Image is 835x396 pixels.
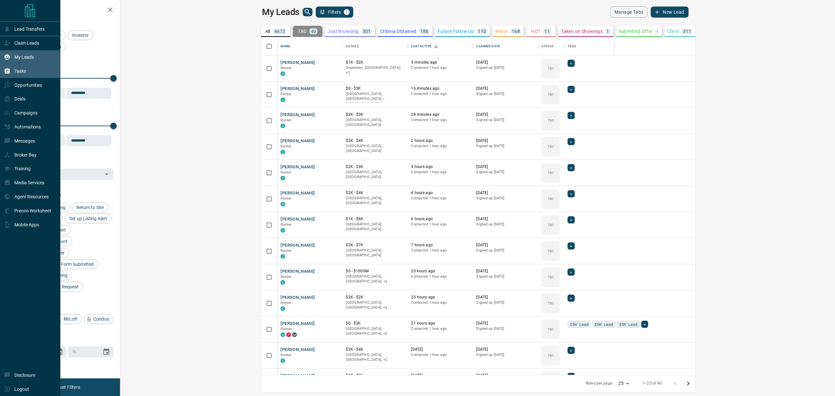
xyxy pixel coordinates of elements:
[570,321,588,327] span: ISR Lead
[380,29,417,34] p: Criteria Obtained
[67,216,109,221] span: Set up Listing Alert
[281,228,285,233] div: condos.ca
[346,196,404,206] p: [GEOGRAPHIC_DATA], [GEOGRAPHIC_DATA]
[561,29,602,34] p: Taken on Showings
[346,300,404,310] p: Midtown | Central, Toronto
[570,86,572,93] span: +
[570,112,572,119] span: +
[476,242,535,248] p: [DATE]
[65,214,112,223] div: Set up Listing Alert
[281,353,292,357] span: Renter
[476,321,535,326] p: [DATE]
[476,65,535,70] p: Signed up [DATE]
[281,92,292,96] span: Renter
[91,316,111,322] span: Condos
[281,295,315,301] button: [PERSON_NAME]
[281,37,290,55] div: Name
[281,118,292,122] span: Renter
[548,327,554,332] p: TBD
[476,138,535,144] p: [DATE]
[281,170,292,175] span: Renter
[642,381,662,386] p: 1–25 of 40
[568,112,574,119] div: +
[411,222,470,227] p: Contacted 1 hour ago
[346,138,404,144] p: $2K - $4K
[70,33,91,38] span: Investor
[476,300,535,305] p: Signed up [DATE]
[346,352,404,362] p: West End, Toronto
[476,352,535,358] p: Signed up [DATE]
[411,373,470,378] p: [DATE]
[292,332,297,337] div: mrloft.ca
[476,373,535,378] p: [DATE]
[548,66,554,71] p: TBD
[476,164,535,170] p: [DATE]
[651,7,688,18] button: New Lead
[281,216,315,222] button: [PERSON_NAME]
[548,301,554,306] p: TBD
[281,60,315,66] button: [PERSON_NAME]
[411,248,470,253] p: Contacted 1 hour ago
[84,314,114,324] div: Condos
[570,190,572,197] span: +
[265,29,270,34] p: All
[408,37,473,55] div: Last Active
[476,248,535,253] p: Signed up [DATE]
[363,29,371,34] p: 501
[303,8,312,16] button: search button
[411,164,470,170] p: 3 hours ago
[281,249,292,253] span: Renter
[411,326,470,331] p: Contacted 1 hour ago
[281,150,285,154] div: condos.ca
[281,222,292,227] span: Renter
[411,295,470,300] p: 20 hours ago
[476,112,535,117] p: [DATE]
[618,29,653,34] p: Submitted Offer
[586,381,613,386] p: Rows per page:
[548,196,554,201] p: TBD
[495,29,508,34] p: Warm
[570,138,572,145] span: +
[568,347,574,354] div: +
[476,86,535,91] p: [DATE]
[548,118,554,123] p: TBD
[346,86,404,91] p: $0 - $3K
[512,29,520,34] p: 168
[346,373,404,378] p: $1K - $3K
[476,347,535,352] p: [DATE]
[281,71,285,76] div: condos.ca
[682,377,695,390] button: Go to next page
[476,196,535,201] p: Signed up [DATE]
[346,321,404,326] p: $0 - $3K
[478,29,486,34] p: 110
[281,144,292,148] span: Renter
[544,29,550,34] p: 11
[281,268,315,275] button: [PERSON_NAME]
[262,7,299,17] h1: My Leads
[346,170,404,180] p: [GEOGRAPHIC_DATA], [GEOGRAPHIC_DATA]
[281,190,315,196] button: [PERSON_NAME]
[281,86,315,92] button: [PERSON_NAME]
[346,268,404,274] p: $0 - $1000M
[311,29,316,34] p: 40
[281,301,292,305] span: Renter
[281,124,285,128] div: condos.ca
[411,242,470,248] p: 7 hours ago
[683,29,691,34] p: 311
[548,275,554,280] p: TBD
[667,29,679,34] p: Client
[568,60,574,67] div: +
[548,222,554,227] p: TBD
[346,326,404,336] p: Midtown | Central, North York, Scarborough, West End, Toronto
[568,37,576,55] div: Tags
[568,86,574,93] div: +
[281,112,315,118] button: [PERSON_NAME]
[548,249,554,253] p: TBD
[411,91,470,97] p: Contacted 1 hour ago
[411,300,470,305] p: Contacted 1 hour ago
[346,274,404,284] p: North York, Toronto
[411,138,470,144] p: 2 hours ago
[346,242,404,248] p: $2K - $7K
[102,170,111,179] button: Open
[570,243,572,249] span: +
